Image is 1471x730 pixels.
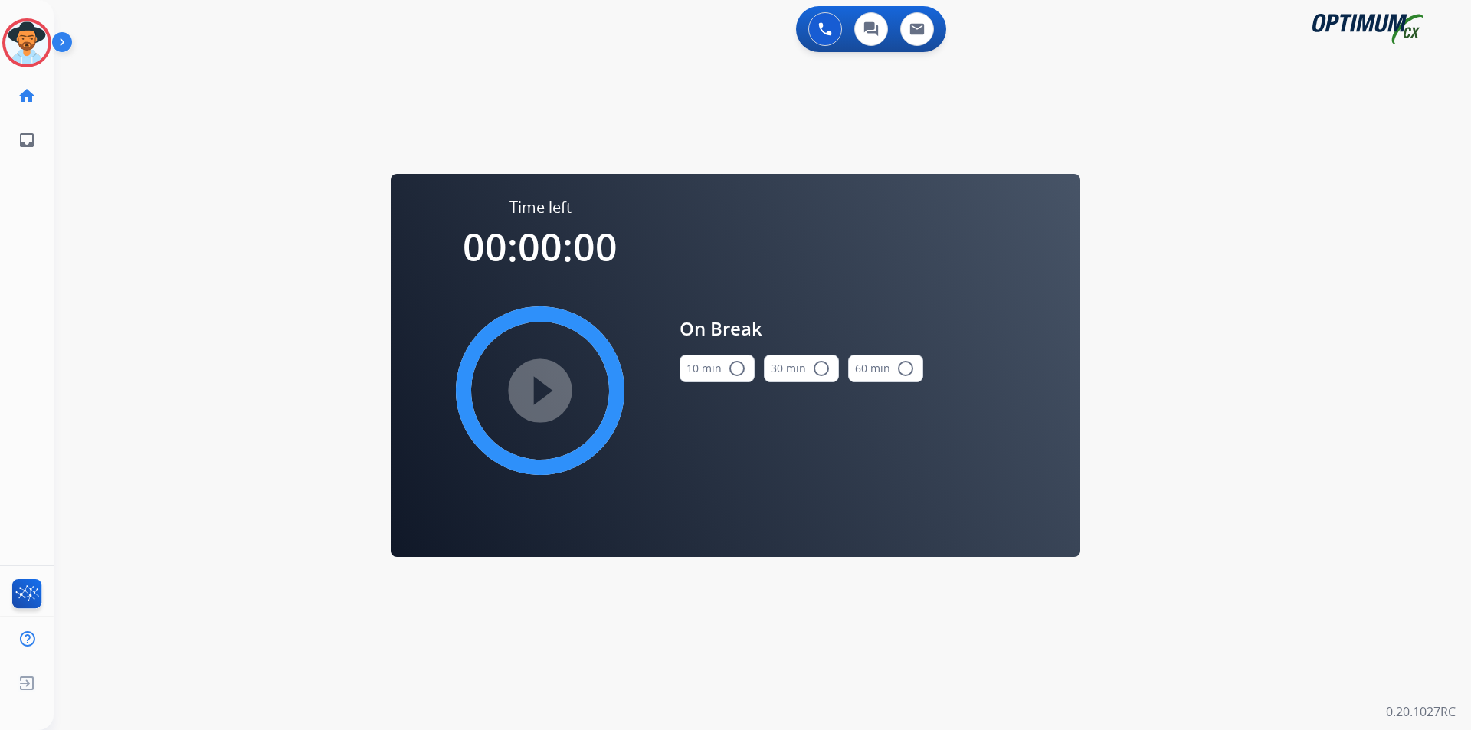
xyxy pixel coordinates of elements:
mat-icon: radio_button_unchecked [896,359,915,378]
mat-icon: radio_button_unchecked [728,359,746,378]
img: avatar [5,21,48,64]
mat-icon: radio_button_unchecked [812,359,831,378]
button: 30 min [764,355,839,382]
span: On Break [680,315,923,342]
mat-icon: inbox [18,131,36,149]
button: 60 min [848,355,923,382]
button: 10 min [680,355,755,382]
span: Time left [509,197,572,218]
span: 00:00:00 [463,221,618,273]
mat-icon: home [18,87,36,105]
p: 0.20.1027RC [1386,702,1456,721]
